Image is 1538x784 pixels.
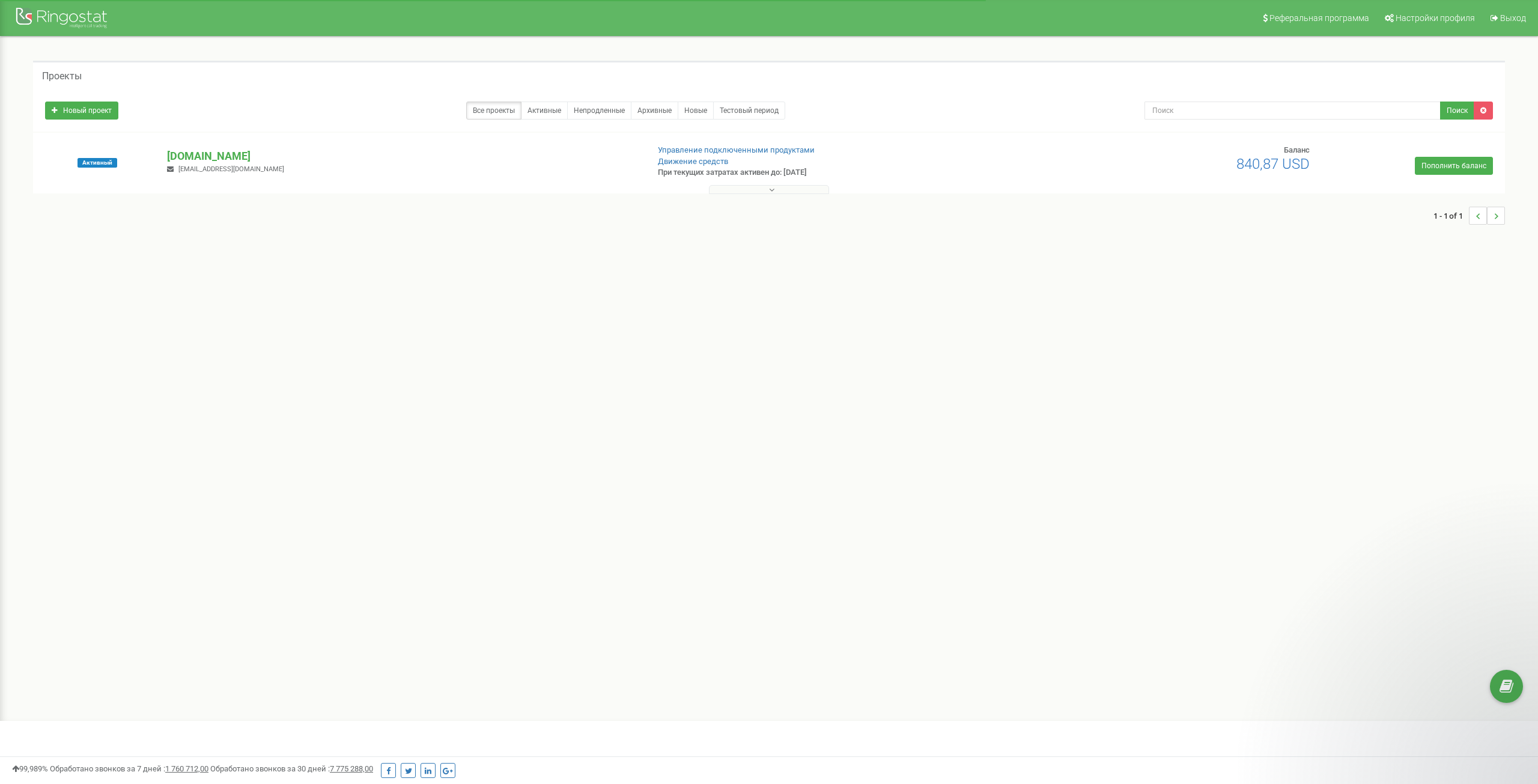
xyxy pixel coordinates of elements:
[45,102,118,120] a: Новый проект
[678,102,714,120] a: Новые
[167,148,637,164] p: [DOMAIN_NAME]
[658,167,1006,178] p: При текущих затратах активен до: [DATE]
[42,71,82,82] h5: Проекты
[567,102,631,120] a: Непродленные
[466,102,521,120] a: Все проекты
[713,102,785,120] a: Тестовый период
[178,165,284,173] span: [EMAIL_ADDRESS][DOMAIN_NAME]
[1497,716,1526,745] iframe: Intercom live chat
[521,102,568,120] a: Активные
[1144,102,1441,120] input: Поиск
[1415,157,1493,175] a: Пополнить баланс
[1433,195,1505,237] nav: ...
[1284,145,1310,154] span: Баланс
[1236,156,1310,172] span: 840,87 USD
[1440,102,1474,120] button: Поиск
[658,145,815,154] a: Управление подключенными продуктами
[658,157,728,166] a: Движение средств
[1269,13,1369,23] span: Реферальная программа
[1396,13,1475,23] span: Настройки профиля
[1500,13,1526,23] span: Выход
[1433,207,1469,225] span: 1 - 1 of 1
[78,158,117,168] span: Активный
[631,102,678,120] a: Архивные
